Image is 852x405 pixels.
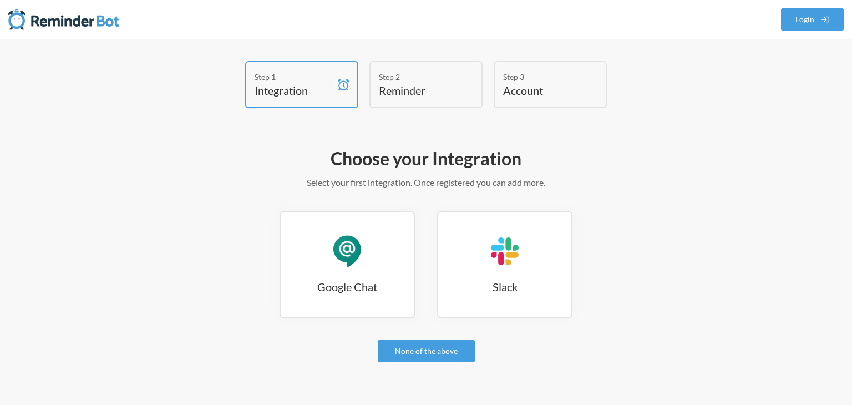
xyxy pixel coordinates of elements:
[503,71,581,83] div: Step 3
[378,340,475,362] a: None of the above
[8,8,119,31] img: Reminder Bot
[379,71,457,83] div: Step 2
[255,83,332,98] h4: Integration
[255,71,332,83] div: Step 1
[104,147,748,170] h2: Choose your Integration
[379,83,457,98] h4: Reminder
[281,279,414,295] h3: Google Chat
[503,83,581,98] h4: Account
[781,8,844,31] a: Login
[104,176,748,189] p: Select your first integration. Once registered you can add more.
[438,279,571,295] h3: Slack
